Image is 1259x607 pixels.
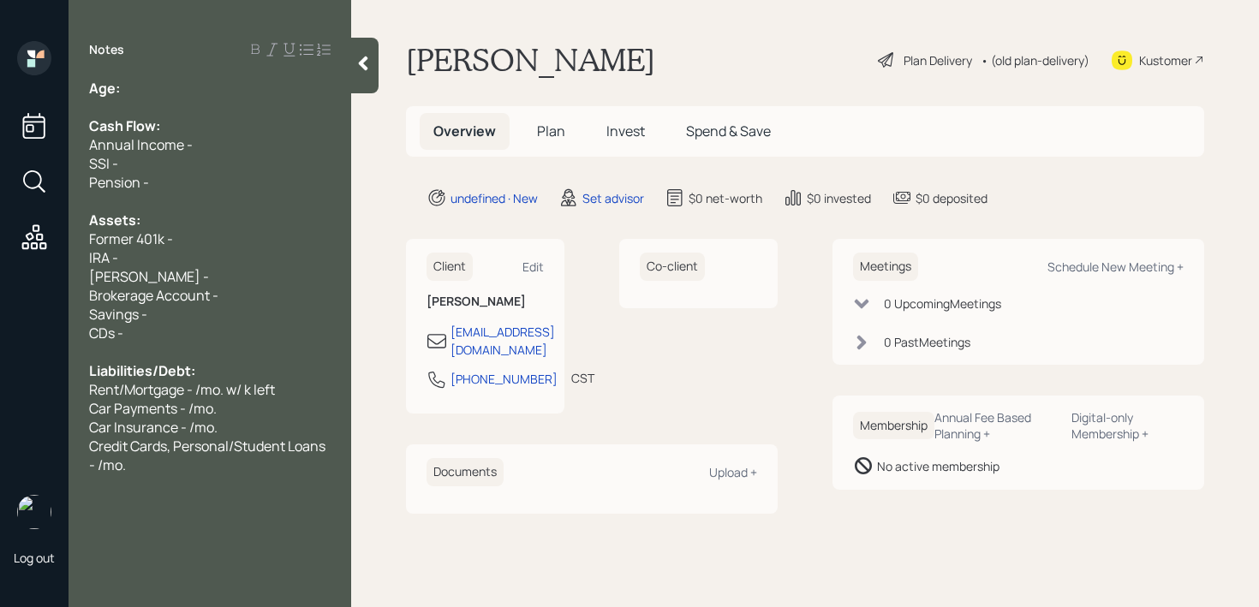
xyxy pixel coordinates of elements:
div: CST [571,369,594,387]
span: Invest [606,122,645,140]
div: • (old plan-delivery) [981,51,1089,69]
h6: Documents [427,458,504,486]
h6: Membership [853,412,934,440]
span: Plan [537,122,565,140]
div: Plan Delivery [904,51,972,69]
div: Log out [14,550,55,566]
span: Annual Income - [89,135,193,154]
h1: [PERSON_NAME] [406,41,655,79]
span: Spend & Save [686,122,771,140]
span: Overview [433,122,496,140]
div: $0 invested [807,189,871,207]
h6: Co-client [640,253,705,281]
div: $0 deposited [916,189,988,207]
span: Savings - [89,305,147,324]
div: Upload + [709,464,757,480]
span: Credit Cards, Personal/Student Loans - /mo. [89,437,328,474]
div: Digital-only Membership + [1071,409,1184,442]
h6: Meetings [853,253,918,281]
div: 0 Past Meeting s [884,333,970,351]
span: SSI - [89,154,118,173]
span: Pension - [89,173,149,192]
div: undefined · New [450,189,538,207]
label: Notes [89,41,124,58]
span: Car Insurance - /mo. [89,418,218,437]
span: Brokerage Account - [89,286,218,305]
div: [PHONE_NUMBER] [450,370,558,388]
div: $0 net-worth [689,189,762,207]
h6: Client [427,253,473,281]
span: Age: [89,79,120,98]
div: Annual Fee Based Planning + [934,409,1058,442]
h6: [PERSON_NAME] [427,295,544,309]
div: Edit [522,259,544,275]
span: Assets: [89,211,140,229]
span: [PERSON_NAME] - [89,267,209,286]
span: Former 401k - [89,229,173,248]
span: Liabilities/Debt: [89,361,195,380]
div: Kustomer [1139,51,1192,69]
span: Cash Flow: [89,116,160,135]
span: IRA - [89,248,118,267]
span: Car Payments - /mo. [89,399,217,418]
div: No active membership [877,457,999,475]
div: Set advisor [582,189,644,207]
div: Schedule New Meeting + [1047,259,1184,275]
div: 0 Upcoming Meeting s [884,295,1001,312]
img: retirable_logo.png [17,495,51,529]
span: Rent/Mortgage - /mo. w/ k left [89,380,275,399]
span: CDs - [89,324,123,342]
div: [EMAIL_ADDRESS][DOMAIN_NAME] [450,323,555,359]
